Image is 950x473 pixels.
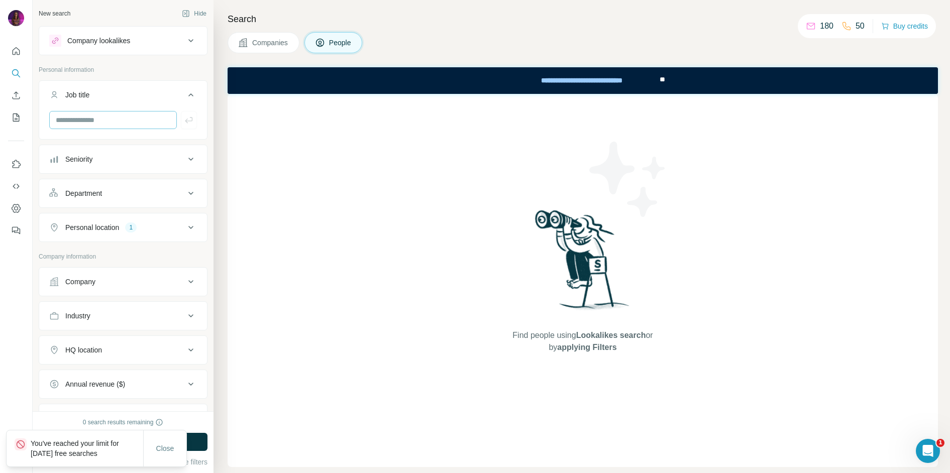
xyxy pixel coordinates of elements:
[65,277,95,287] div: Company
[67,36,130,46] div: Company lookalikes
[39,304,207,328] button: Industry
[502,329,663,353] span: Find people using or by
[39,147,207,171] button: Seniority
[8,42,24,60] button: Quick start
[8,155,24,173] button: Use Surfe on LinkedIn
[936,439,944,447] span: 1
[65,311,90,321] div: Industry
[83,418,164,427] div: 0 search results remaining
[8,64,24,82] button: Search
[8,221,24,240] button: Feedback
[39,215,207,240] button: Personal location1
[149,439,181,457] button: Close
[39,29,207,53] button: Company lookalikes
[228,67,938,94] iframe: Banner
[65,345,102,355] div: HQ location
[8,10,24,26] img: Avatar
[39,252,207,261] p: Company information
[856,20,865,32] p: 50
[583,134,673,224] img: Surfe Illustration - Stars
[39,9,70,18] div: New search
[175,6,214,21] button: Hide
[65,188,102,198] div: Department
[557,343,616,351] span: applying Filters
[8,199,24,217] button: Dashboard
[8,177,24,195] button: Use Surfe API
[39,338,207,362] button: HQ location
[65,222,119,232] div: Personal location
[576,331,646,339] span: Lookalikes search
[228,12,938,26] h4: Search
[65,90,89,100] div: Job title
[916,439,940,463] iframe: Intercom live chat
[820,20,833,32] p: 180
[156,443,174,453] span: Close
[39,372,207,396] button: Annual revenue ($)
[39,83,207,111] button: Job title
[65,379,125,389] div: Annual revenue ($)
[31,438,143,458] p: You've reached your limit for [DATE] free searches
[252,38,289,48] span: Companies
[39,406,207,430] button: Employees (size)
[39,270,207,294] button: Company
[39,65,207,74] p: Personal information
[329,38,352,48] span: People
[531,207,635,319] img: Surfe Illustration - Woman searching with binoculars
[8,108,24,127] button: My lists
[39,181,207,205] button: Department
[881,19,928,33] button: Buy credits
[125,223,137,232] div: 1
[65,154,92,164] div: Seniority
[8,86,24,104] button: Enrich CSV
